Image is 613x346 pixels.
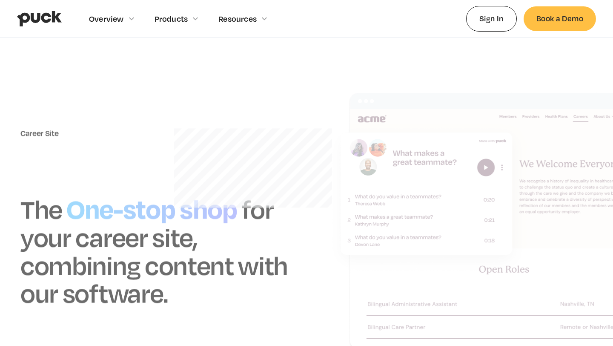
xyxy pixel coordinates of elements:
[89,14,124,23] div: Overview
[524,6,596,31] a: Book a Demo
[466,6,517,31] a: Sign In
[20,193,288,309] h1: for your career site, combining content with our software.
[20,193,62,225] h1: The
[218,14,257,23] div: Resources
[155,14,188,23] div: Products
[62,190,241,226] h1: One-stop shop
[20,129,289,138] div: Career Site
